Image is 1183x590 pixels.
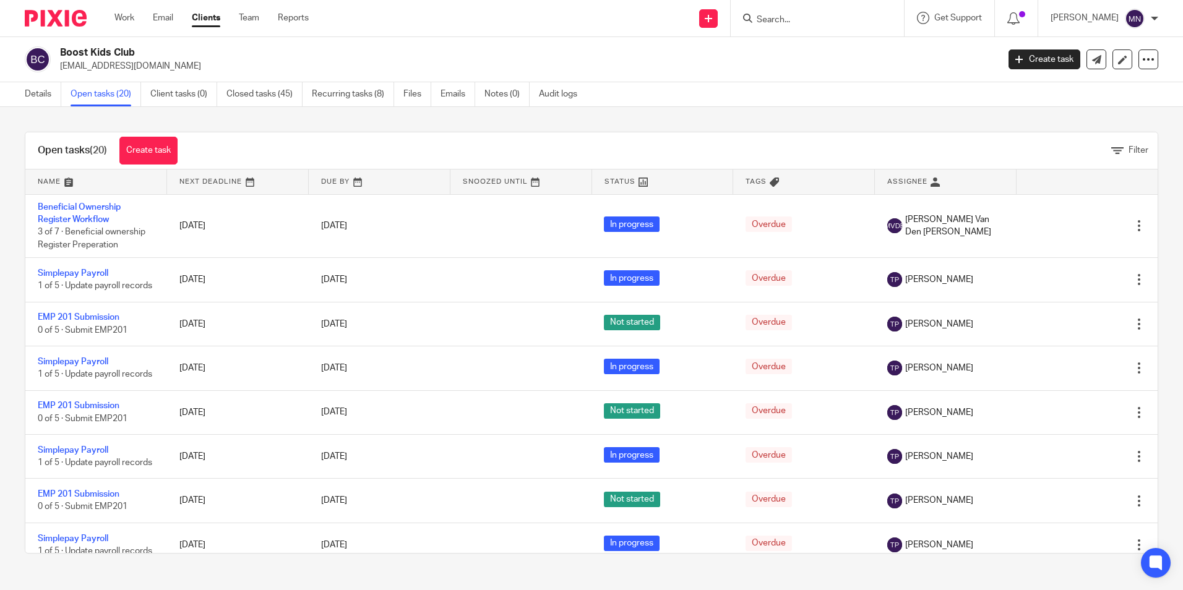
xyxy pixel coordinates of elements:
[887,537,902,552] img: svg%3E
[38,313,119,322] a: EMP 201 Submission
[746,403,792,419] span: Overdue
[321,541,347,549] span: [DATE]
[604,359,660,374] span: In progress
[604,216,660,232] span: In progress
[153,12,173,24] a: Email
[321,408,347,417] span: [DATE]
[167,302,309,346] td: [DATE]
[167,390,309,434] td: [DATE]
[114,12,134,24] a: Work
[887,272,902,287] img: svg%3E
[239,12,259,24] a: Team
[905,406,973,419] span: [PERSON_NAME]
[746,492,792,507] span: Overdue
[38,414,127,423] span: 0 of 5 · Submit EMP201
[321,221,347,230] span: [DATE]
[604,536,660,551] span: In progress
[887,405,902,420] img: svg%3E
[321,452,347,461] span: [DATE]
[321,497,347,505] span: [DATE]
[38,269,108,278] a: Simplepay Payroll
[441,82,475,106] a: Emails
[934,14,982,22] span: Get Support
[312,82,394,106] a: Recurring tasks (8)
[1009,49,1080,69] a: Create task
[38,228,145,249] span: 3 of 7 · Beneficial ownership Register Preperation
[746,315,792,330] span: Overdue
[38,503,127,511] span: 0 of 5 · Submit EMP201
[905,539,973,551] span: [PERSON_NAME]
[38,203,121,224] a: Beneficial Ownership Register Workflow
[746,359,792,374] span: Overdue
[119,137,178,165] a: Create task
[746,270,792,286] span: Overdue
[905,318,973,330] span: [PERSON_NAME]
[38,357,108,366] a: Simplepay Payroll
[38,490,119,498] a: EMP 201 Submission
[484,82,530,106] a: Notes (0)
[905,362,973,374] span: [PERSON_NAME]
[90,145,107,155] span: (20)
[905,213,1004,239] span: [PERSON_NAME] Van Den [PERSON_NAME]
[321,275,347,284] span: [DATE]
[38,370,152,378] span: 1 of 5 · Update payroll records
[226,82,303,106] a: Closed tasks (45)
[604,315,660,330] span: Not started
[321,320,347,328] span: [DATE]
[71,82,141,106] a: Open tasks (20)
[887,317,902,331] img: svg%3E
[60,46,804,59] h2: Boost Kids Club
[167,346,309,390] td: [DATE]
[1129,146,1148,155] span: Filter
[887,449,902,464] img: svg%3E
[755,15,867,26] input: Search
[38,547,152,555] span: 1 of 5 · Update payroll records
[604,178,635,185] span: Status
[1051,12,1119,24] p: [PERSON_NAME]
[604,447,660,463] span: In progress
[38,144,107,157] h1: Open tasks
[604,492,660,507] span: Not started
[887,361,902,375] img: svg%3E
[887,218,902,233] img: svg%3E
[604,403,660,419] span: Not started
[167,194,309,258] td: [DATE]
[38,458,152,467] span: 1 of 5 · Update payroll records
[746,216,792,232] span: Overdue
[38,446,108,455] a: Simplepay Payroll
[25,82,61,106] a: Details
[167,258,309,302] td: [DATE]
[905,450,973,463] span: [PERSON_NAME]
[38,282,152,291] span: 1 of 5 · Update payroll records
[167,523,309,566] td: [DATE]
[403,82,431,106] a: Files
[167,434,309,478] td: [DATE]
[38,326,127,335] span: 0 of 5 · Submit EMP201
[746,447,792,463] span: Overdue
[321,364,347,372] span: [DATE]
[167,479,309,523] td: [DATE]
[905,273,973,286] span: [PERSON_NAME]
[746,536,792,551] span: Overdue
[150,82,217,106] a: Client tasks (0)
[38,534,108,543] a: Simplepay Payroll
[463,178,528,185] span: Snoozed Until
[1125,9,1145,28] img: svg%3E
[905,494,973,507] span: [PERSON_NAME]
[539,82,587,106] a: Audit logs
[60,60,990,72] p: [EMAIL_ADDRESS][DOMAIN_NAME]
[25,10,87,27] img: Pixie
[38,401,119,410] a: EMP 201 Submission
[887,494,902,508] img: svg%3E
[278,12,309,24] a: Reports
[192,12,220,24] a: Clients
[25,46,51,72] img: svg%3E
[604,270,660,286] span: In progress
[746,178,767,185] span: Tags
